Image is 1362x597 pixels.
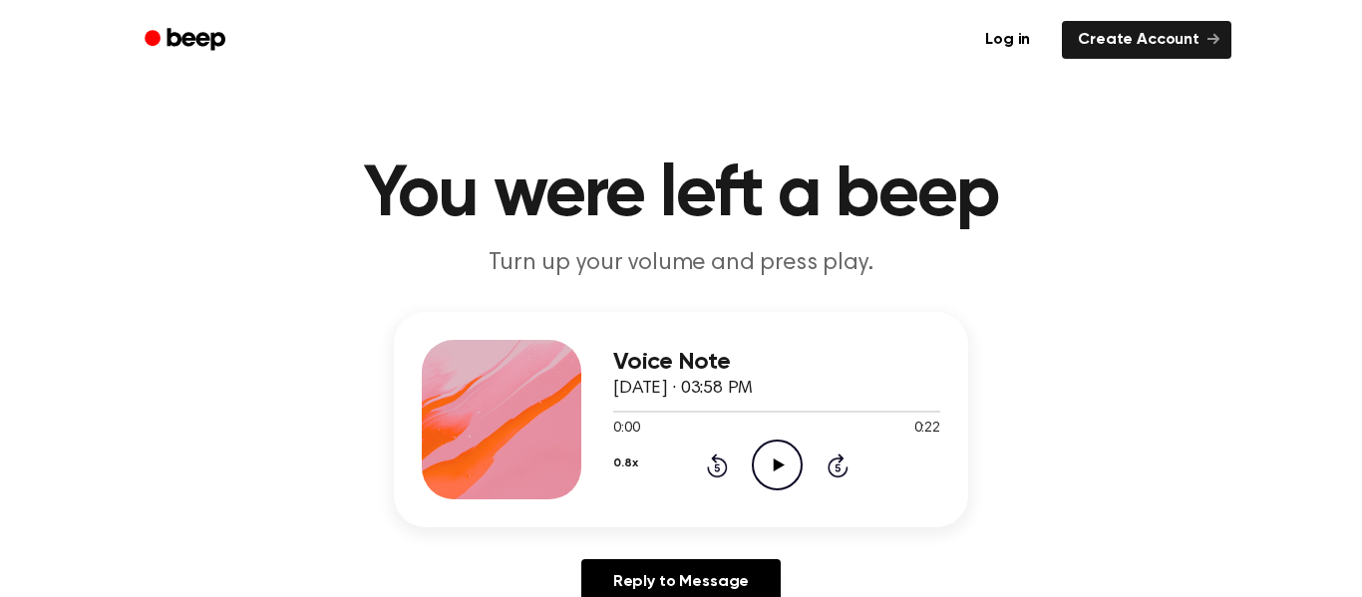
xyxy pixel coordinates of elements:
span: 0:22 [914,419,940,440]
a: Log in [965,17,1050,63]
h3: Voice Note [613,349,940,376]
span: 0:00 [613,419,639,440]
span: [DATE] · 03:58 PM [613,380,753,398]
h1: You were left a beep [170,159,1192,231]
a: Beep [131,21,243,60]
button: 0.8x [613,447,637,480]
a: Create Account [1062,21,1231,59]
p: Turn up your volume and press play. [298,247,1064,280]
